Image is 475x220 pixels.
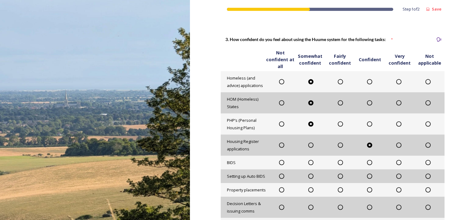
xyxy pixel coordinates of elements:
[227,139,259,152] span: Housing Register applications
[227,117,256,131] span: PHP’s (Personal Housing Plans)
[225,37,386,42] strong: 3. How confident do you feel about using the Huume system for the following tasks:
[227,173,265,179] span: Setting up Auto BIDS
[325,53,355,66] span: Fairly confident
[227,75,263,88] span: Homeless (and advice) applications
[359,56,381,63] span: Confident
[432,6,441,12] strong: Save
[265,49,295,70] span: Not confident at all
[227,187,266,193] span: Property placements
[227,96,258,109] span: HOM (Homeless) States
[227,201,261,214] span: Decision Letters & issuing comms
[385,53,415,66] span: Very confident
[227,160,236,165] span: BIDS
[295,53,325,66] span: Somewhat confident
[403,6,420,12] span: Step 1 of 2
[415,53,445,66] span: Not applicable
